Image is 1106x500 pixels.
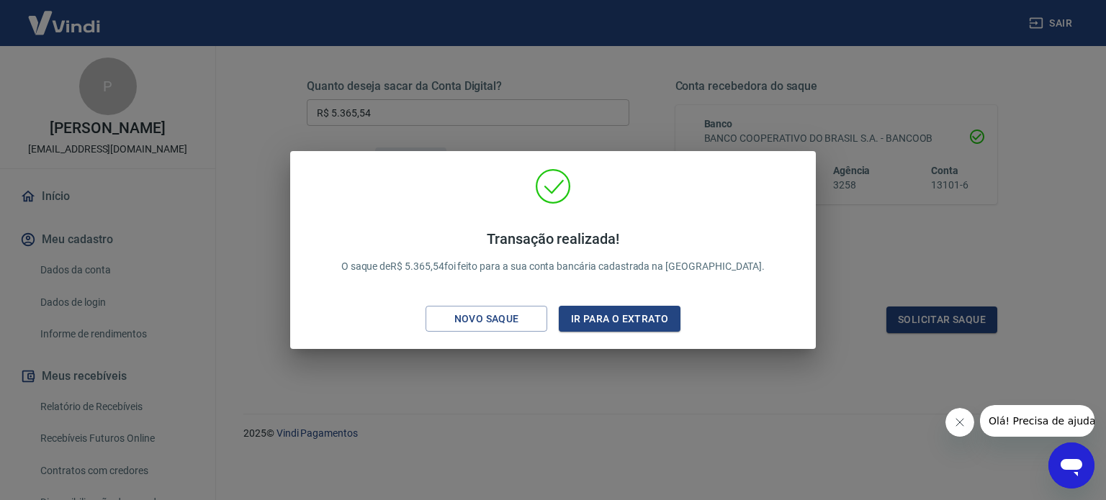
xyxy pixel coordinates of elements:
[437,310,536,328] div: Novo saque
[945,408,974,437] iframe: Fechar mensagem
[1048,442,1094,488] iframe: Botão para abrir a janela de mensagens
[9,10,121,22] span: Olá! Precisa de ajuda?
[559,306,680,332] button: Ir para o extrato
[341,230,765,274] p: O saque de R$ 5.365,54 foi feito para a sua conta bancária cadastrada na [GEOGRAPHIC_DATA].
[980,405,1094,437] iframe: Mensagem da empresa
[426,306,547,332] button: Novo saque
[341,230,765,247] h4: Transação realizada!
